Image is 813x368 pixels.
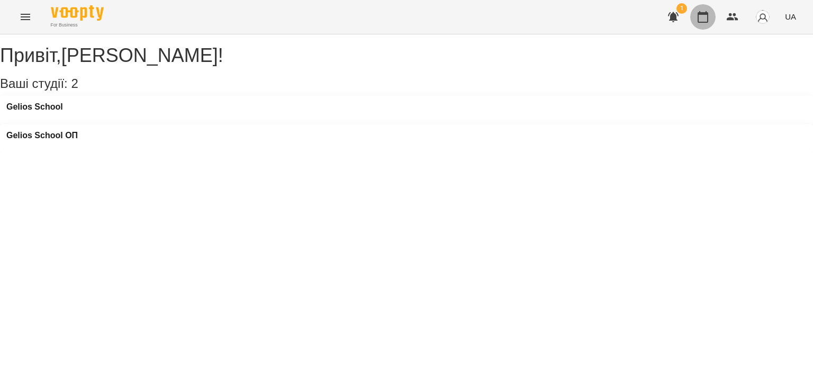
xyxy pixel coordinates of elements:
span: 1 [676,3,687,14]
span: For Business [51,22,104,29]
button: Menu [13,4,38,30]
span: UA [785,11,796,22]
a: Gelios School ОП [6,131,78,140]
img: Voopty Logo [51,5,104,21]
img: avatar_s.png [755,10,770,24]
a: Gelios School [6,102,63,112]
button: UA [781,7,800,26]
span: 2 [71,76,78,91]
